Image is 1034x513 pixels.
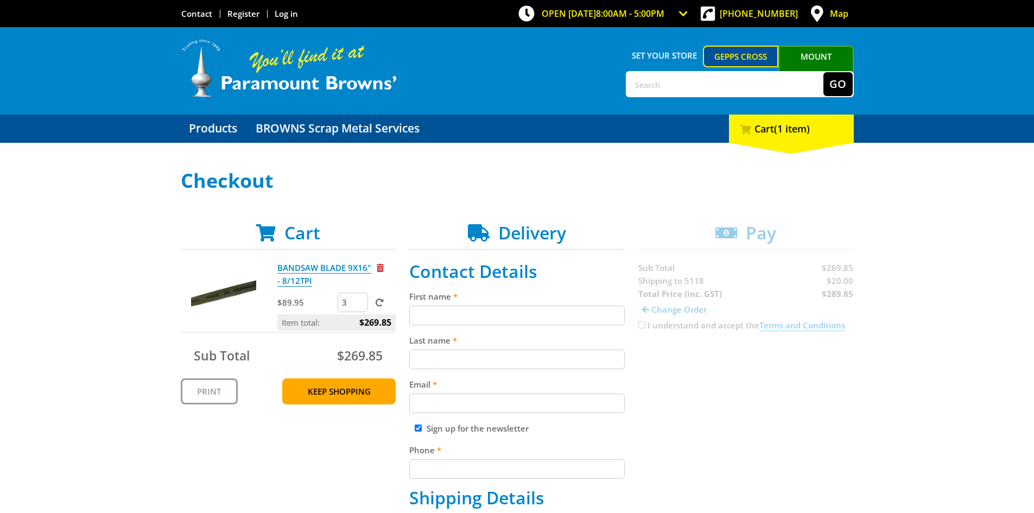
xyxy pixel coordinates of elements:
input: Search [627,72,823,96]
a: Keep Shopping [282,378,396,404]
a: Go to the Contact page [181,8,212,19]
span: OPEN [DATE] [542,8,664,20]
a: Go to the BROWNS Scrap Metal Services page [248,115,428,143]
span: $269.85 [337,347,383,364]
span: Set your store [626,46,703,65]
a: Go to the Products page [181,115,245,143]
span: Cart [284,221,320,244]
label: First name [409,290,625,303]
span: $269.85 [359,314,391,331]
span: Sub Total [194,347,250,364]
p: $89.95 [277,296,335,309]
input: Please enter your telephone number. [409,459,625,479]
a: Remove from cart [377,262,384,273]
span: Delivery [498,221,566,244]
p: Item total: [277,314,396,331]
button: Go [823,72,853,96]
a: Gepps Cross [703,46,778,67]
a: Mount [PERSON_NAME] [778,46,854,87]
input: Please enter your last name. [409,350,625,369]
span: (1 item) [774,122,810,135]
a: Go to the registration page [227,8,259,19]
h1: Checkout [181,170,854,192]
input: Please enter your first name. [409,306,625,325]
label: Sign up for the newsletter [427,423,529,434]
label: Email [409,378,625,391]
h2: Shipping Details [409,487,625,508]
img: Paramount Browns' [181,38,398,98]
div: Cart [729,115,854,143]
label: Phone [409,444,625,457]
label: Last name [409,334,625,347]
img: BANDSAW BLADE 9X16" - 8/12TPI [191,261,256,326]
input: Please enter your email address. [409,394,625,413]
h2: Contact Details [409,261,625,282]
span: 8:00am - 5:00pm [596,8,664,20]
a: Log in [275,8,298,19]
a: BANDSAW BLADE 9X16" - 8/12TPI [277,262,371,287]
a: Print [181,378,238,404]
